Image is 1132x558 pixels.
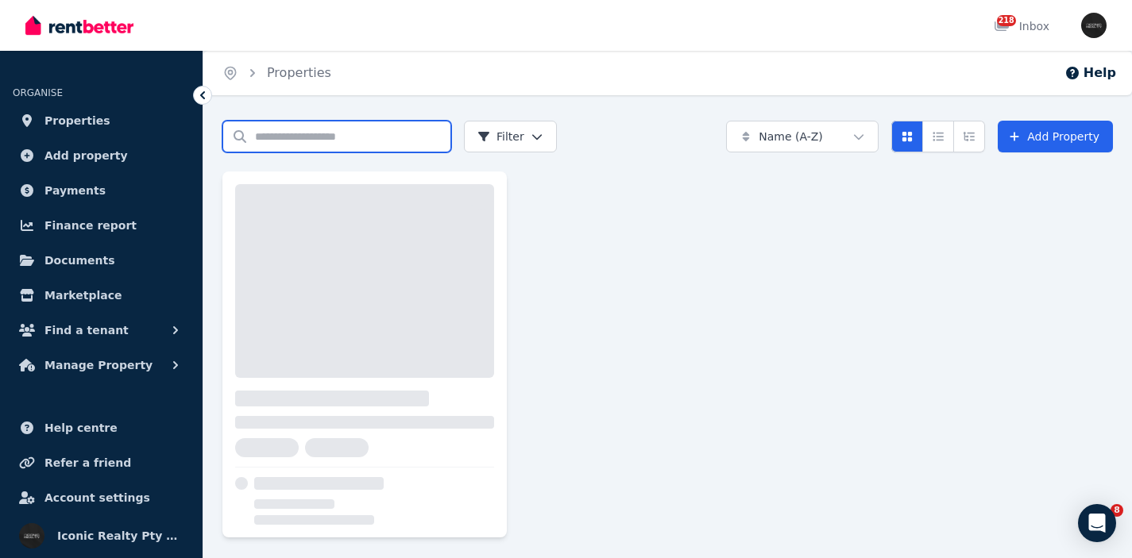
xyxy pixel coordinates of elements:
a: Finance report [13,210,190,241]
span: Find a tenant [44,321,129,340]
span: 218 [997,15,1016,26]
a: Account settings [13,482,190,514]
button: Card view [891,121,923,152]
span: Filter [477,129,524,144]
img: Iconic Realty Pty Ltd [1081,13,1107,38]
nav: Breadcrumb [203,51,350,95]
a: Add property [13,140,190,171]
span: Properties [44,111,110,130]
a: Help centre [13,412,190,444]
span: Account settings [44,488,150,507]
img: RentBetter [25,13,133,37]
span: Manage Property [44,356,153,375]
img: Iconic Realty Pty Ltd [19,523,44,548]
span: Refer a friend [44,453,131,472]
span: 8 [1111,504,1123,517]
span: Marketplace [44,286,122,305]
button: Find a tenant [13,314,190,346]
a: Properties [13,105,190,137]
button: Manage Property [13,349,190,381]
button: Filter [464,121,557,152]
button: Expanded list view [953,121,985,152]
div: Open Intercom Messenger [1078,504,1116,542]
button: Help [1064,63,1116,83]
span: Name (A-Z) [759,129,823,144]
a: Properties [267,65,331,80]
div: View options [891,121,985,152]
span: Iconic Realty Pty Ltd [57,526,184,545]
div: Inbox [994,18,1049,34]
span: Add property [44,146,128,165]
span: Help centre [44,418,118,437]
span: Payments [44,181,106,200]
a: Payments [13,175,190,206]
span: Finance report [44,216,137,235]
button: Name (A-Z) [726,121,879,152]
a: Refer a friend [13,447,190,479]
span: ORGANISE [13,87,63,98]
span: Documents [44,251,115,270]
a: Marketplace [13,279,190,311]
a: Add Property [998,121,1113,152]
button: Compact list view [922,121,954,152]
a: Documents [13,244,190,276]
